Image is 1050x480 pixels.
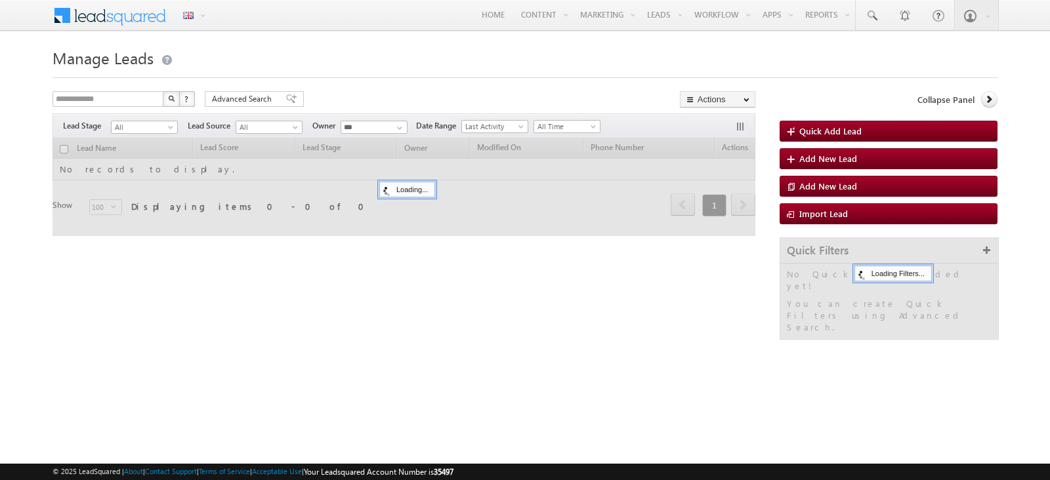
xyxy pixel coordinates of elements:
span: Import Lead [799,208,848,219]
a: About [124,467,143,475]
div: Loading... [379,182,435,197]
a: Show All Items [390,121,406,134]
button: ? [179,91,195,107]
a: All Time [534,120,600,133]
span: Owner [312,120,341,132]
span: Add New Lead [799,180,857,191]
div: Loading Filters... [854,266,932,281]
span: Quick Add Lead [799,125,862,136]
span: All [236,121,299,133]
span: ? [184,93,190,104]
span: Your Leadsquared Account Number is [304,467,453,477]
a: All [111,121,178,134]
span: Last Activity [462,121,524,132]
a: Last Activity [461,120,528,133]
span: © 2025 LeadSquared | | | | | [52,466,453,478]
span: All Time [534,121,597,132]
button: Actions [680,91,755,108]
span: Lead Source [188,120,236,132]
span: All [112,121,174,133]
span: Advanced Search [212,93,276,105]
span: 35497 [434,467,453,477]
a: Acceptable Use [252,467,302,475]
span: Lead Stage [63,120,111,132]
span: Manage Leads [52,47,154,68]
span: Date Range [416,120,461,132]
a: Terms of Service [199,467,250,475]
a: All [236,121,303,134]
span: Add New Lead [799,153,857,164]
span: Collapse Panel [917,94,975,106]
a: Contact Support [145,467,197,475]
img: Search [168,95,175,102]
